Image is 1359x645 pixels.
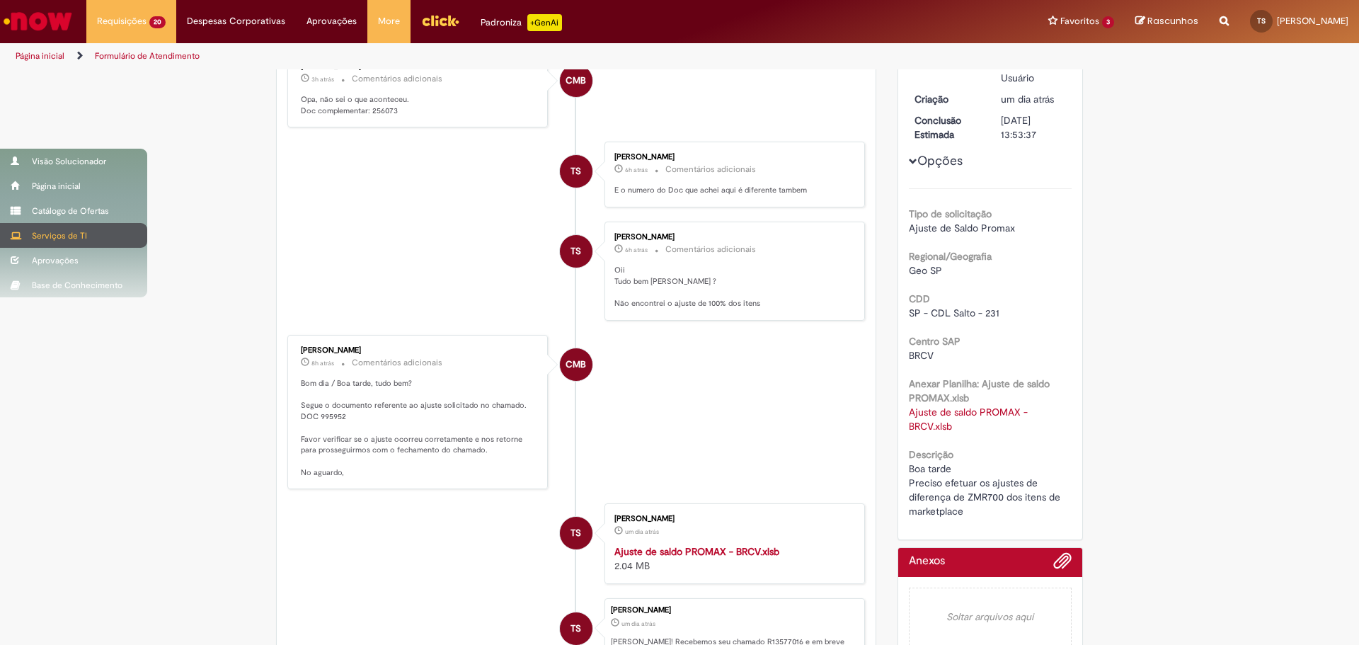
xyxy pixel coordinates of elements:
[625,246,648,254] time: 30/09/2025 11:01:52
[1001,93,1054,105] time: 29/09/2025 13:51:42
[1102,16,1114,28] span: 3
[614,544,850,573] div: 2.04 MB
[909,349,934,362] span: BRCV
[570,234,581,268] span: TS
[352,357,442,369] small: Comentários adicionais
[311,75,334,84] span: 3h atrás
[560,64,592,97] div: Cecilia Martins Bonjorni
[625,166,648,174] span: 6h atrás
[909,448,953,461] b: Descrição
[625,527,659,536] time: 29/09/2025 13:51:39
[1,7,74,35] img: ServiceNow
[614,233,850,241] div: [PERSON_NAME]
[311,359,334,367] span: 8h atrás
[1001,57,1067,85] div: Pendente Usuário
[311,75,334,84] time: 30/09/2025 14:10:20
[301,94,537,116] p: Opa, não sei o que aconteceu. Doc complementar: 256073
[611,606,857,615] div: [PERSON_NAME]
[614,185,850,196] p: E o numero do Doc que achei aqui é diferente tambem
[560,517,592,549] div: Thiago Frank Silva
[570,516,581,550] span: TS
[566,348,586,382] span: CMB
[352,73,442,85] small: Comentários adicionais
[909,222,1015,234] span: Ajuste de Saldo Promax
[187,14,285,28] span: Despesas Corporativas
[301,378,537,478] p: Bom dia / Boa tarde, tudo bem? Segue o documento referente ao ajuste solicitado no chamado. DOC 9...
[909,377,1050,404] b: Anexar Planilha: Ajuste de saldo PROMAX.xlsb
[909,462,1063,518] span: Boa tarde Preciso efetuar os ajustes de diferença de ZMR700 dos itens de marketplace
[909,264,942,277] span: Geo SP
[909,207,992,220] b: Tipo de solicitação
[97,14,147,28] span: Requisições
[306,14,357,28] span: Aprovações
[909,292,930,305] b: CDD
[421,10,459,31] img: click_logo_yellow_360x200.png
[560,348,592,381] div: Cecilia Martins Bonjorni
[481,14,562,31] div: Padroniza
[1001,113,1067,142] div: [DATE] 13:53:37
[1147,14,1198,28] span: Rascunhos
[614,545,779,558] a: Ajuste de saldo PROMAX - BRCV.xlsb
[1053,552,1072,577] button: Adicionar anexos
[909,335,961,348] b: Centro SAP
[909,307,999,319] span: SP - CDL Salto - 231
[95,50,200,62] a: Formulário de Atendimento
[1135,15,1198,28] a: Rascunhos
[625,166,648,174] time: 30/09/2025 11:09:13
[625,527,659,536] span: um dia atrás
[11,43,895,69] ul: Trilhas de página
[149,16,166,28] span: 20
[560,155,592,188] div: Thiago Frank Silva
[614,515,850,523] div: [PERSON_NAME]
[311,359,334,367] time: 30/09/2025 08:47:41
[904,92,991,106] dt: Criação
[1257,16,1266,25] span: TS
[909,250,992,263] b: Regional/Geografia
[904,113,991,142] dt: Conclusão Estimada
[614,153,850,161] div: [PERSON_NAME]
[621,620,655,628] span: um dia atrás
[665,164,756,176] small: Comentários adicionais
[621,620,655,628] time: 29/09/2025 13:51:42
[1001,93,1054,105] span: um dia atrás
[909,406,1031,433] a: Download de Ajuste de saldo PROMAX - BRCV.xlsb
[614,265,850,309] p: Oii Tudo bem [PERSON_NAME] ? Não encontrei o ajuste de 100% dos itens
[625,246,648,254] span: 6h atrás
[570,154,581,188] span: TS
[665,244,756,256] small: Comentários adicionais
[909,555,945,568] h2: Anexos
[560,235,592,268] div: Thiago Frank Silva
[566,64,586,98] span: CMB
[1001,92,1067,106] div: 29/09/2025 13:51:42
[527,14,562,31] p: +GenAi
[1277,15,1348,27] span: [PERSON_NAME]
[16,50,64,62] a: Página inicial
[560,612,592,645] div: Thiago Frank Silva
[1060,14,1099,28] span: Favoritos
[378,14,400,28] span: More
[301,346,537,355] div: [PERSON_NAME]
